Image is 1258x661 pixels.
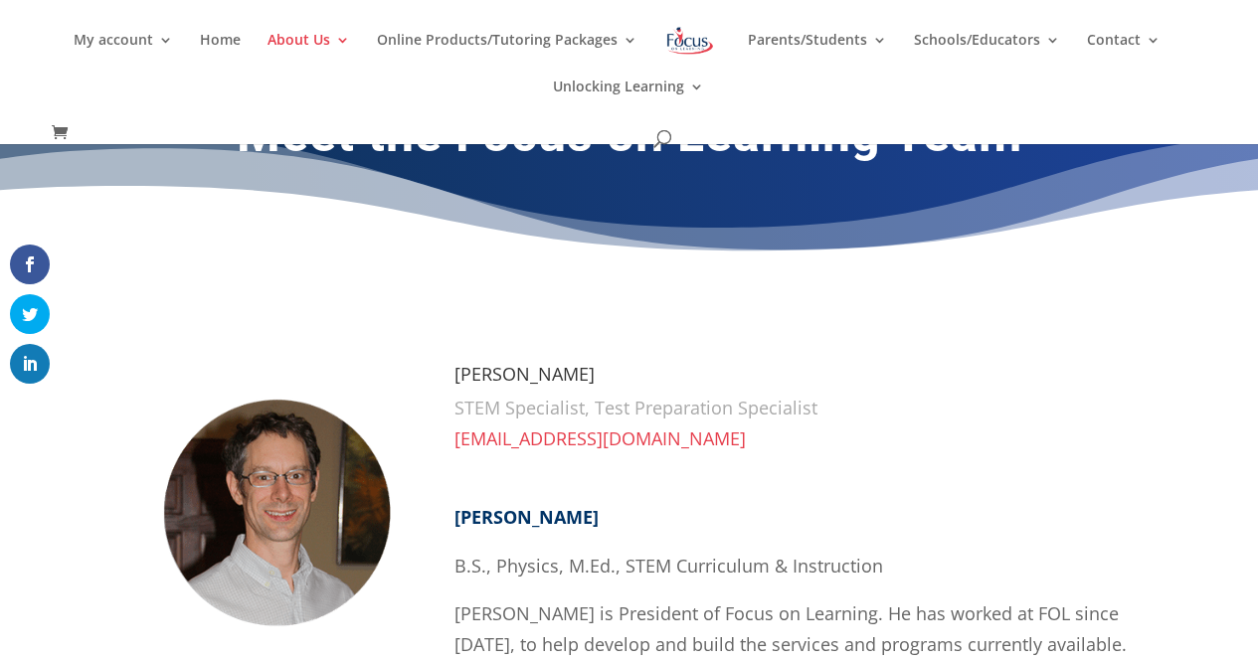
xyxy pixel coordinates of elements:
h4: [PERSON_NAME] [454,365,1133,393]
a: [EMAIL_ADDRESS][DOMAIN_NAME] [454,426,746,450]
a: Parents/Students [748,33,887,80]
strong: [PERSON_NAME] [454,505,599,529]
a: Unlocking Learning [553,80,704,126]
a: My account [74,33,173,80]
a: Schools/Educators [914,33,1060,80]
span: B.S., Physics, M.Ed., STEM Curriculum & Instruction [454,554,883,578]
img: Focus on Learning [664,23,716,59]
a: Contact [1087,33,1161,80]
a: Home [200,33,241,80]
a: About Us [268,33,350,80]
p: STEM Specialist, Test Preparation Specialist [454,393,1133,423]
a: Online Products/Tutoring Packages [377,33,637,80]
